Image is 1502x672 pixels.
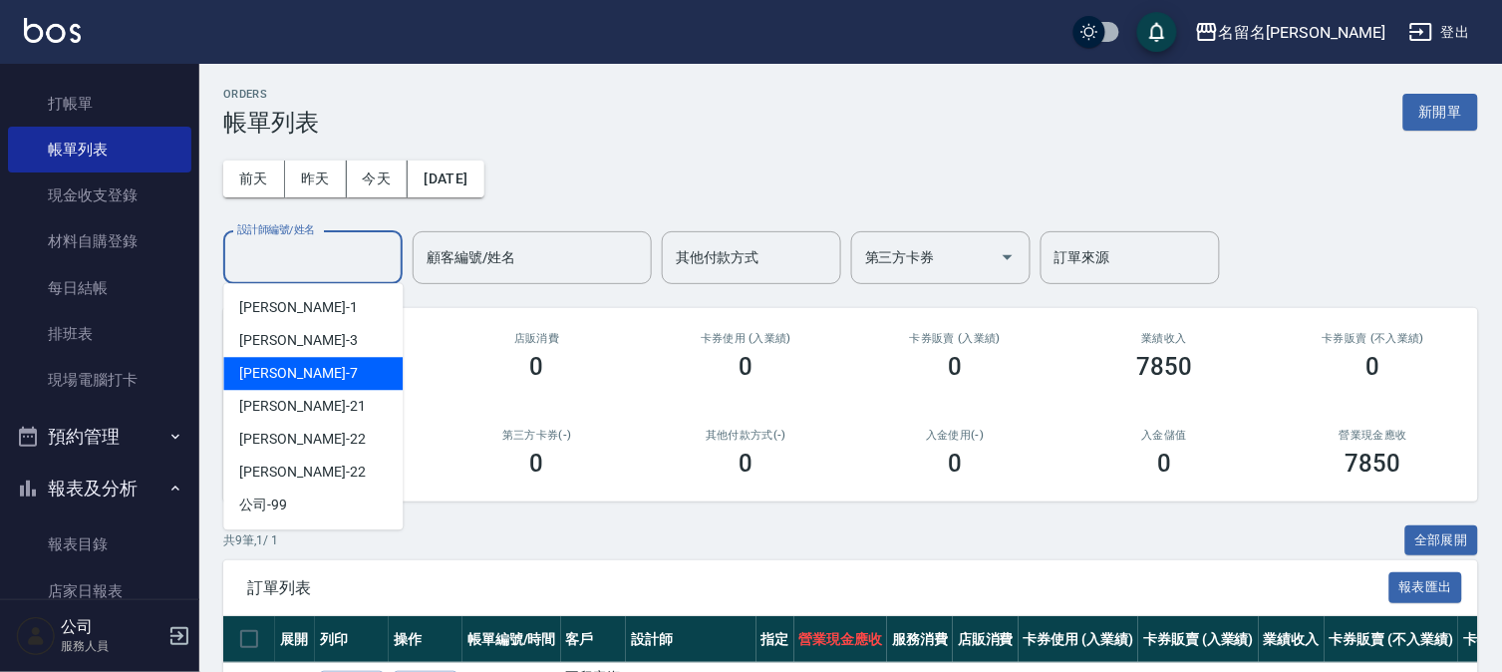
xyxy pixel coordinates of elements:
span: 公司 -99 [239,495,287,515]
span: [PERSON_NAME] -22 [239,429,365,450]
h2: 卡券販賣 (不入業績) [1293,332,1454,345]
a: 現金收支登錄 [8,172,191,218]
th: 卡券販賣 (不入業績) [1325,616,1458,663]
th: 帳單編號/時間 [462,616,561,663]
th: 設計師 [626,616,755,663]
img: Person [16,616,56,656]
h3: 0 [740,450,753,478]
p: 共 9 筆, 1 / 1 [223,531,278,549]
h3: 0 [740,353,753,381]
h3: 0 [1366,353,1380,381]
h3: 0 [530,450,544,478]
th: 展開 [275,616,315,663]
a: 新開單 [1403,102,1478,121]
h2: 入金使用(-) [874,429,1036,442]
img: Logo [24,18,81,43]
th: 卡券使用 (入業績) [1019,616,1139,663]
th: 業績收入 [1259,616,1325,663]
span: [PERSON_NAME] -1 [239,297,357,318]
a: 店家日報表 [8,568,191,614]
th: 操作 [389,616,462,663]
h2: 店販消費 [456,332,618,345]
h3: 0 [530,353,544,381]
h2: ORDERS [223,88,319,101]
a: 材料自購登錄 [8,218,191,264]
button: 全部展開 [1405,525,1479,556]
button: save [1137,12,1177,52]
h2: 入金儲值 [1083,429,1245,442]
button: 預約管理 [8,411,191,463]
th: 指定 [756,616,794,663]
a: 報表匯出 [1389,577,1463,596]
a: 報表目錄 [8,521,191,567]
h3: 0 [948,450,962,478]
button: 昨天 [285,161,347,197]
button: 報表匯出 [1389,572,1463,603]
button: [DATE] [408,161,483,197]
span: [PERSON_NAME] -22 [239,462,365,483]
h2: 營業現金應收 [1293,429,1454,442]
h2: 第三方卡券(-) [456,429,618,442]
h2: 卡券使用 (入業績) [666,332,827,345]
th: 店販消費 [953,616,1019,663]
th: 客戶 [561,616,627,663]
th: 列印 [315,616,389,663]
h3: 7850 [1346,450,1401,478]
div: 名留名[PERSON_NAME] [1219,20,1385,45]
label: 設計師編號/姓名 [237,222,315,237]
button: 新開單 [1403,94,1478,131]
button: 登出 [1401,14,1478,51]
button: 前天 [223,161,285,197]
h3: 0 [1157,450,1171,478]
a: 每日結帳 [8,265,191,311]
th: 服務消費 [887,616,953,663]
h2: 其他付款方式(-) [666,429,827,442]
span: [PERSON_NAME] -21 [239,396,365,417]
a: 現場電腦打卡 [8,357,191,403]
span: [PERSON_NAME] -3 [239,330,357,351]
h3: 帳單列表 [223,109,319,137]
a: 排班表 [8,311,191,357]
button: 報表及分析 [8,463,191,514]
h3: 0 [948,353,962,381]
button: Open [992,241,1024,273]
a: 打帳單 [8,81,191,127]
th: 營業現金應收 [794,616,888,663]
h5: 公司 [61,617,162,637]
h2: 卡券販賣 (入業績) [874,332,1036,345]
p: 服務人員 [61,637,162,655]
h3: 7850 [1136,353,1192,381]
a: 帳單列表 [8,127,191,172]
span: [PERSON_NAME] -7 [239,363,357,384]
button: 名留名[PERSON_NAME] [1187,12,1393,53]
th: 卡券販賣 (入業績) [1138,616,1259,663]
button: 今天 [347,161,409,197]
span: 訂單列表 [247,578,1389,598]
h2: 業績收入 [1083,332,1245,345]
